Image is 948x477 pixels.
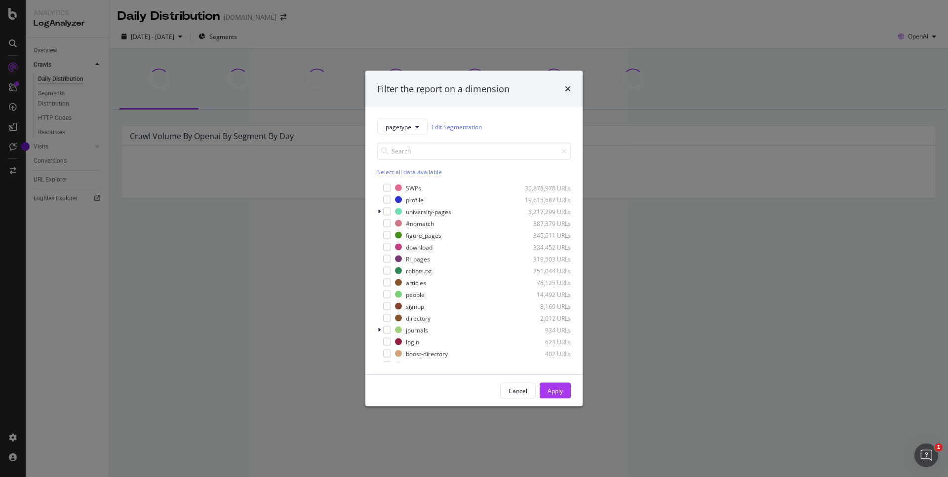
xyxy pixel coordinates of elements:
[406,302,424,310] div: signup
[406,266,432,275] div: robots.txt
[565,82,571,95] div: times
[522,337,571,346] div: 623 URLs
[522,361,571,369] div: 150 URLs
[522,302,571,310] div: 8,169 URLs
[377,119,428,135] button: pagetype
[406,361,422,369] div: home
[406,278,426,287] div: articles
[432,121,482,132] a: Edit Segmentation
[522,183,571,192] div: 30,878,978 URLs
[377,143,571,160] input: Search
[522,290,571,298] div: 14,492 URLs
[406,183,421,192] div: SWPs
[406,207,451,216] div: university-pages
[365,71,583,406] div: modal
[406,219,434,227] div: #nomatch
[522,255,571,263] div: 319,503 URLs
[522,278,571,287] div: 78,125 URLs
[522,219,571,227] div: 387,379 URLs
[377,82,510,95] div: Filter the report on a dimension
[500,383,536,399] button: Cancel
[406,255,430,263] div: RI_pages
[522,314,571,322] div: 2,012 URLs
[377,168,571,176] div: Select all data available
[522,231,571,239] div: 345,511 URLs
[914,443,938,467] iframe: Intercom live chat
[406,195,424,204] div: profile
[522,326,571,334] div: 934 URLs
[522,349,571,358] div: 402 URLs
[935,443,943,451] span: 1
[406,326,428,334] div: journals
[522,195,571,204] div: 19,615,687 URLs
[509,386,527,395] div: Cancel
[406,349,448,358] div: boost-directory
[386,122,411,131] span: pagetype
[406,243,433,251] div: download
[522,243,571,251] div: 334,452 URLs
[406,231,441,239] div: figure_pages
[406,290,425,298] div: people
[406,314,431,322] div: directory
[522,266,571,275] div: 251,044 URLs
[548,386,563,395] div: Apply
[406,337,419,346] div: login
[522,207,571,216] div: 3,217,299 URLs
[540,383,571,399] button: Apply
